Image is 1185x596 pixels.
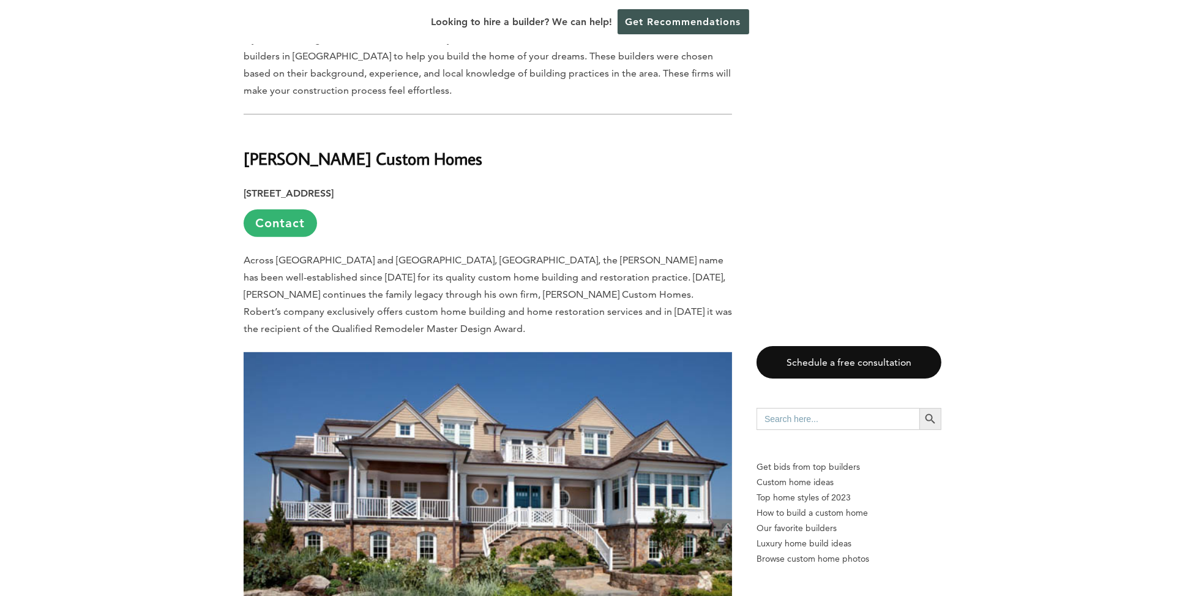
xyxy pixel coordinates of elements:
[757,459,941,475] p: Get bids from top builders
[757,536,941,551] a: Luxury home build ideas
[244,254,732,334] span: Across [GEOGRAPHIC_DATA] and [GEOGRAPHIC_DATA], [GEOGRAPHIC_DATA], the [PERSON_NAME] name has bee...
[924,412,937,426] svg: Search
[757,521,941,536] a: Our favorite builders
[244,187,334,199] strong: [STREET_ADDRESS]
[757,490,941,505] a: Top home styles of 2023
[757,408,919,430] input: Search here...
[244,209,317,237] a: Contact
[757,475,941,490] a: Custom home ideas
[757,551,941,567] a: Browse custom home photos
[244,33,731,96] span: If you are looking to settle down in this town, you can look no further than this list of the bes...
[244,148,482,169] b: [PERSON_NAME] Custom Homes
[757,505,941,521] a: How to build a custom home
[618,9,749,34] a: Get Recommendations
[757,346,941,379] a: Schedule a free consultation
